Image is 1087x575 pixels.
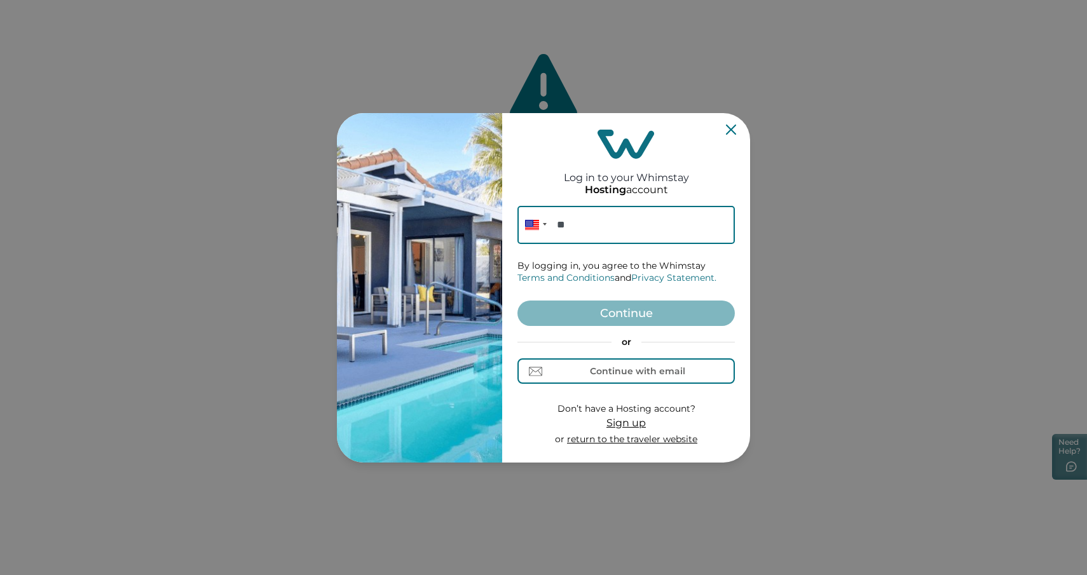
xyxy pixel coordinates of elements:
div: United States: + 1 [517,206,550,244]
img: login-logo [598,130,655,159]
span: Sign up [606,417,646,429]
a: return to the traveler website [567,433,697,445]
div: Continue with email [590,366,685,376]
p: account [585,184,668,196]
button: Continue [517,301,735,326]
a: Privacy Statement. [631,272,716,283]
h2: Log in to your Whimstay [564,159,689,184]
p: By logging in, you agree to the Whimstay and [517,260,735,285]
p: Don’t have a Hosting account? [555,403,697,416]
button: Continue with email [517,358,735,384]
p: or [517,336,735,349]
a: Terms and Conditions [517,272,615,283]
button: Close [726,125,736,135]
p: or [555,433,697,446]
p: Hosting [585,184,626,196]
img: auth-banner [337,113,502,463]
